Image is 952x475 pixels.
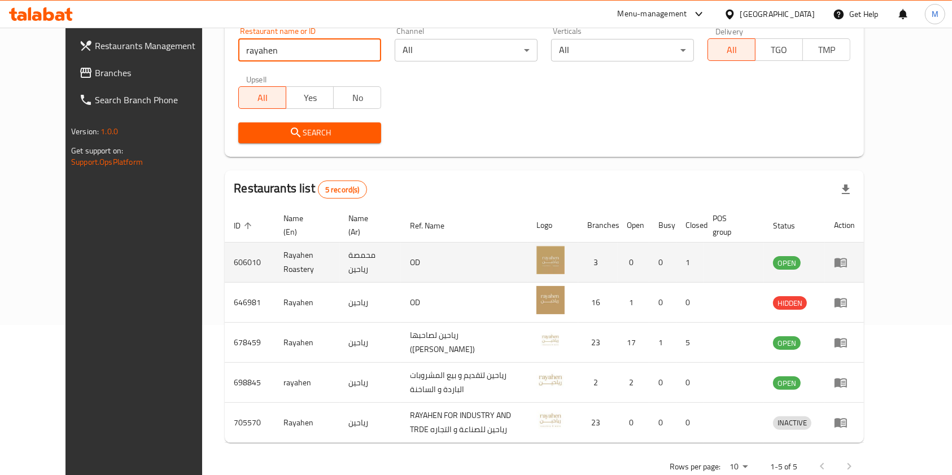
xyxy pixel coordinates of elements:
div: Menu [834,376,855,389]
span: Name (Ar) [349,212,387,239]
label: Upsell [246,75,267,83]
td: 1 [649,323,676,363]
td: رياحين [340,363,401,403]
div: Menu [834,256,855,269]
td: 2 [618,363,649,403]
td: محمصة رياحين [340,243,401,283]
td: 1 [618,283,649,323]
span: TGO [760,42,798,58]
div: All [551,39,694,61]
div: Menu [834,336,855,349]
a: Restaurants Management [70,32,225,59]
button: No [333,86,381,109]
th: Action [825,208,864,243]
td: 23 [578,323,618,363]
div: All [395,39,538,61]
div: [GEOGRAPHIC_DATA] [740,8,815,20]
th: Logo [527,208,578,243]
span: Name (En) [283,212,326,239]
td: 0 [618,403,649,443]
span: Search Branch Phone [95,93,216,107]
table: enhanced table [225,208,864,443]
td: 0 [649,243,676,283]
button: All [708,38,756,61]
td: 0 [649,403,676,443]
div: HIDDEN [773,296,807,310]
span: 5 record(s) [318,184,366,195]
span: INACTIVE [773,416,811,429]
td: 0 [676,283,704,323]
button: Yes [286,86,334,109]
td: 2 [578,363,618,403]
button: TGO [755,38,803,61]
img: Rayahen [536,326,565,354]
a: Support.OpsPlatform [71,155,143,169]
span: Search [247,126,372,140]
h2: Restaurants list [234,180,366,199]
button: TMP [802,38,850,61]
span: M [932,8,938,20]
td: رياحين لصاحبها ([PERSON_NAME]) [401,323,527,363]
td: 0 [676,403,704,443]
span: 1.0.0 [101,124,118,139]
div: Menu [834,296,855,309]
td: OD [401,243,527,283]
th: Branches [578,208,618,243]
td: Rayahen [274,403,339,443]
label: Delivery [715,27,744,35]
td: 698845 [225,363,274,403]
span: POS group [713,212,750,239]
span: Restaurants Management [95,39,216,52]
th: Closed [676,208,704,243]
th: Busy [649,208,676,243]
td: 606010 [225,243,274,283]
td: RAYAHEN FOR INDUSTRY AND TRDE رياحين للصناعة و التجاره [401,403,527,443]
td: 646981 [225,283,274,323]
span: Status [773,219,810,232]
div: OPEN [773,336,801,350]
th: Open [618,208,649,243]
td: 705570 [225,403,274,443]
td: 16 [578,283,618,323]
span: Version: [71,124,99,139]
td: Rayahen Roastery [274,243,339,283]
span: Branches [95,66,216,80]
img: Rayahen [536,406,565,434]
span: HIDDEN [773,297,807,310]
td: 17 [618,323,649,363]
img: Rayahen Roastery [536,246,565,274]
td: 1 [676,243,704,283]
span: TMP [807,42,846,58]
span: OPEN [773,257,801,270]
span: Ref. Name [410,219,459,232]
button: All [238,86,286,109]
td: رياحين [340,323,401,363]
img: rayahen [536,366,565,394]
button: Search [238,122,381,143]
td: 0 [649,283,676,323]
input: Search for restaurant name or ID.. [238,39,381,61]
div: Total records count [318,181,367,199]
span: Yes [291,90,329,106]
td: 3 [578,243,618,283]
div: Menu-management [618,7,687,21]
td: 0 [618,243,649,283]
div: Menu [834,416,855,429]
a: Branches [70,59,225,86]
span: OPEN [773,377,801,390]
a: Search Branch Phone [70,86,225,113]
td: رياحين لتقديم و بيع المشروبات الباردة و الساخنة [401,363,527,403]
td: رياحين [340,283,401,323]
td: Rayahen [274,323,339,363]
span: Get support on: [71,143,123,158]
span: ID [234,219,255,232]
img: Rayahen [536,286,565,314]
td: 0 [676,363,704,403]
span: OPEN [773,337,801,350]
td: 678459 [225,323,274,363]
td: OD [401,283,527,323]
span: No [338,90,377,106]
p: Rows per page: [670,460,720,474]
